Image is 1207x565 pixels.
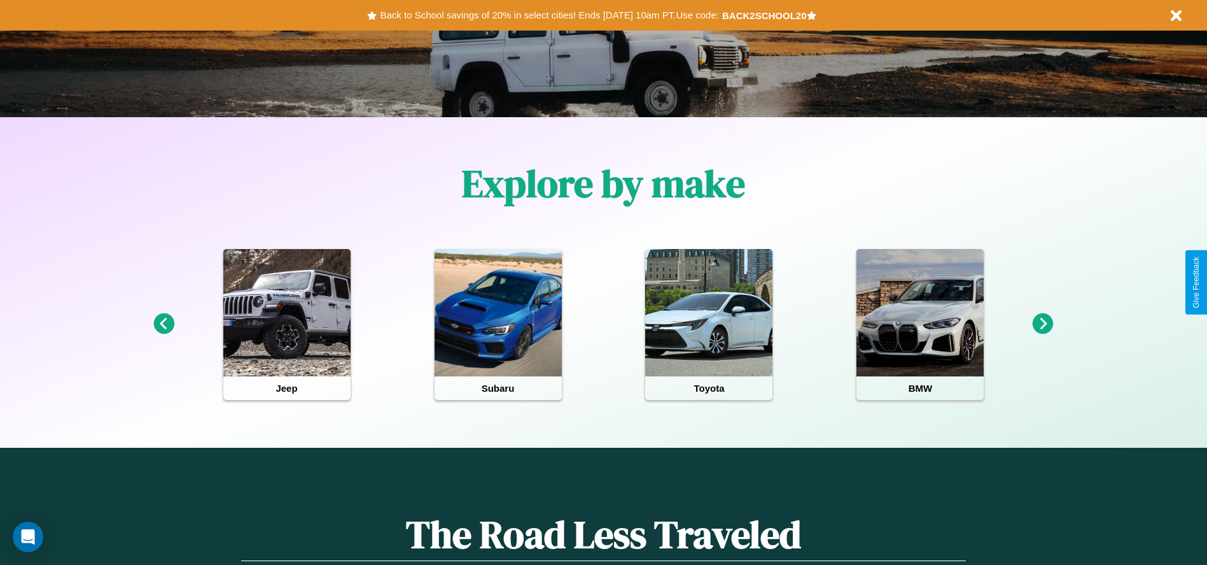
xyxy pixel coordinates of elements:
button: Back to School savings of 20% in select cities! Ends [DATE] 10am PT.Use code: [377,6,722,24]
h4: BMW [856,376,984,400]
div: Open Intercom Messenger [13,522,43,552]
h1: Explore by make [462,157,745,210]
div: Give Feedback [1192,257,1201,308]
h4: Toyota [645,376,772,400]
b: BACK2SCHOOL20 [722,10,807,21]
h1: The Road Less Traveled [241,508,965,561]
h4: Jeep [223,376,351,400]
h4: Subaru [435,376,562,400]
